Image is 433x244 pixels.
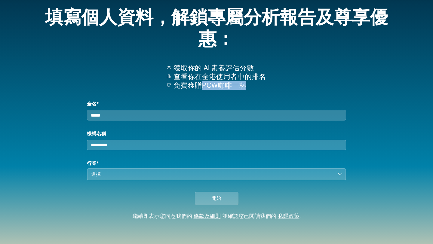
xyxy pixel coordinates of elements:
[195,192,238,205] button: 開始
[174,64,266,72] p: 獲取你的 AI 素養評估分數
[174,81,266,90] p: 免費獲贈PCW咖啡一杯
[87,130,346,137] label: 機構名稱
[91,171,333,178] div: 選擇
[278,214,299,219] a: 私隱政策
[133,213,301,220] div: 繼續即表示您同意我們的 並確認您已閱讀我們的 .
[31,4,402,54] div: 填寫個人資料，解鎖專屬分析報告及尊享優惠：
[194,214,221,219] a: 條款及細則
[174,72,266,81] p: 查看你在全港使用者中的排名
[87,168,346,180] button: 選擇
[212,195,221,202] span: 開始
